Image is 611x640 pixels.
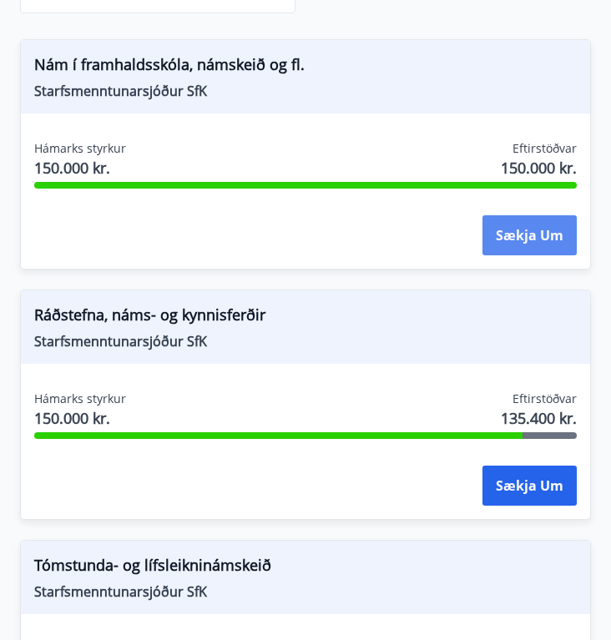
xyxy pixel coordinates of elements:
span: 135.400 kr. [501,407,577,429]
span: Ráðstefna, náms- og kynnisferðir [34,304,577,332]
span: Tómstunda- og lífsleikninámskeið [34,554,577,582]
span: Eftirstöðvar [513,391,577,407]
button: Sækja um [482,466,577,506]
span: Eftirstöðvar [513,140,577,157]
span: Nám í framhaldsskóla, námskeið og fl. [34,53,577,82]
button: Sækja um [482,215,577,255]
span: 150.000 kr. [34,407,126,429]
span: 150.000 kr. [501,157,577,179]
span: Starfsmenntunarsjóður SfK [34,332,577,350]
span: Hámarks styrkur [34,391,126,407]
span: 150.000 kr. [34,157,126,179]
span: Starfsmenntunarsjóður SfK [34,582,577,601]
span: Hámarks styrkur [34,140,126,157]
span: Starfsmenntunarsjóður SfK [34,82,577,100]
